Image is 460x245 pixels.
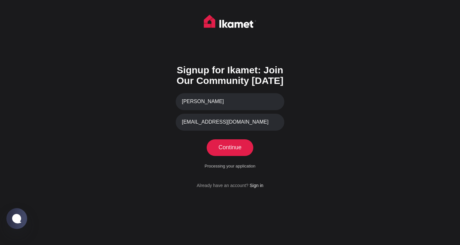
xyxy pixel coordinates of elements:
[204,15,256,31] img: Ikamet home
[176,65,284,86] h1: Signup for Ikamet: Join Our Community [DATE]
[176,114,284,131] input: Your email address
[205,163,256,169] small: Processing your application
[249,183,263,188] a: Sign in
[208,139,252,156] button: Continue
[197,183,249,188] span: Already have an account?
[176,93,284,110] input: Your name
